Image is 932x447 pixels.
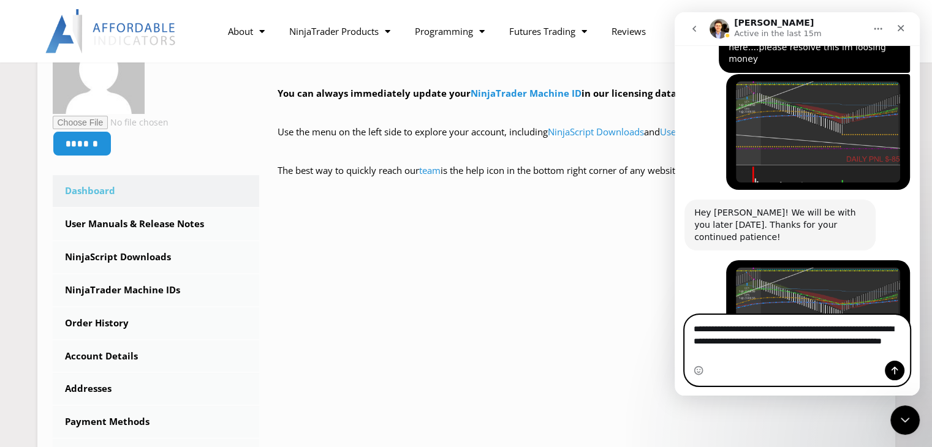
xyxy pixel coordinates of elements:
a: Futures Trading [497,17,599,45]
a: User Manuals & Release Notes [53,208,260,240]
a: Account Details [53,340,260,372]
a: About [216,17,277,45]
a: NinjaTrader Products [277,17,403,45]
nav: Menu [216,17,722,45]
iframe: Intercom live chat [675,12,920,396]
img: LogoAI | Affordable Indicators – NinjaTrader [45,9,177,53]
iframe: Intercom live chat [890,405,920,435]
a: Reviews [599,17,658,45]
a: NinjaScript Downloads [548,126,644,138]
img: 6cea3819188a2240f153e40c7826784d9712f930b48c712f398b87a8aa246916 [53,22,145,114]
a: Programming [403,17,497,45]
a: User Manuals [660,126,718,138]
a: NinjaTrader Machine IDs [53,274,260,306]
a: Dashboard [53,175,260,207]
a: NinjaScript Downloads [53,241,260,273]
a: NinjaTrader Machine ID [471,87,582,99]
p: Use the menu on the left side to explore your account, including and . [278,124,880,158]
a: Payment Methods [53,406,260,438]
a: Addresses [53,373,260,405]
a: Order History [53,307,260,339]
strong: You can always immediately update your in our licensing database. [278,87,700,99]
a: team [419,164,441,176]
p: The best way to quickly reach our is the help icon in the bottom right corner of any website page! [278,162,880,197]
div: Hey ! Welcome to the Members Area. Thank you for being a valuable customer! [278,27,880,197]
